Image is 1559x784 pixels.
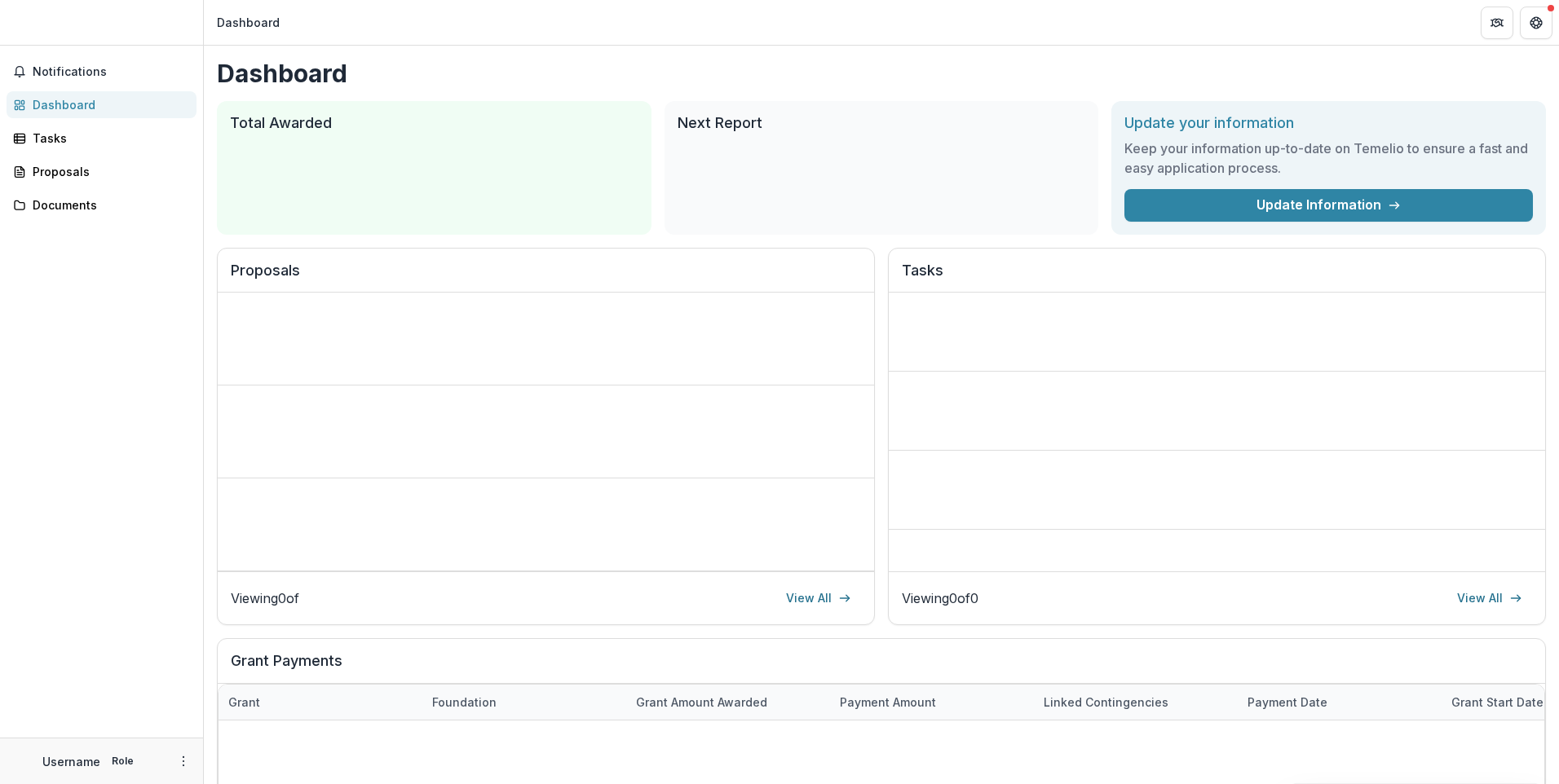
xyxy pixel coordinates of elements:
[230,114,638,132] h2: Total Awarded
[1124,114,1533,132] h2: Update your information
[7,59,197,85] button: Notifications
[776,585,861,611] a: View All
[1447,585,1532,611] a: View All
[231,588,299,608] p: Viewing 0 of
[7,158,197,185] a: Proposals
[33,96,183,113] div: Dashboard
[231,652,1532,683] h2: Grant Payments
[231,262,861,293] h2: Proposals
[33,65,190,79] span: Notifications
[1481,7,1513,39] button: Partners
[678,114,1086,132] h2: Next Report
[1124,139,1533,178] h3: Keep your information up-to-date on Temelio to ensure a fast and easy application process.
[7,192,197,218] a: Documents
[174,751,193,771] button: More
[217,59,1546,88] h1: Dashboard
[210,11,286,34] nav: breadcrumb
[1124,189,1533,222] a: Update Information
[107,754,139,769] p: Role
[1520,7,1552,39] button: Get Help
[33,130,183,147] div: Tasks
[42,753,100,770] p: Username
[217,14,280,31] div: Dashboard
[33,163,183,180] div: Proposals
[7,125,197,152] a: Tasks
[33,196,183,214] div: Documents
[902,588,978,608] p: Viewing 0 of 0
[7,91,197,118] a: Dashboard
[902,262,1532,293] h2: Tasks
